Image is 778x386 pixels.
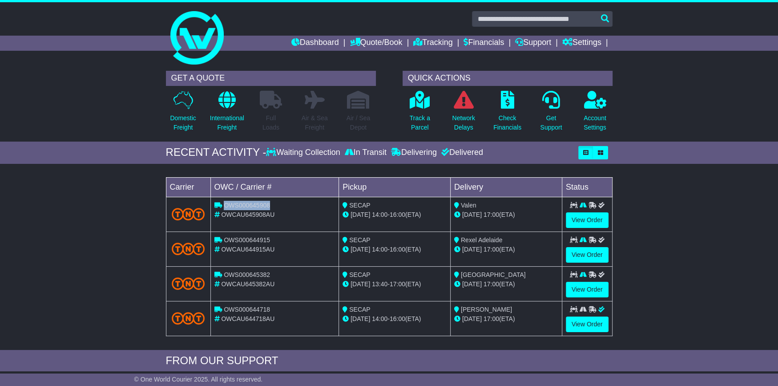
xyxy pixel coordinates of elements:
[166,71,376,86] div: GET A QUOTE
[484,280,499,288] span: 17:00
[350,36,402,51] a: Quote/Book
[454,210,558,219] div: (ETA)
[462,280,482,288] span: [DATE]
[566,282,609,297] a: View Order
[172,243,205,255] img: TNT_Domestic.png
[134,376,263,383] span: © One World Courier 2025. All rights reserved.
[461,271,526,278] span: [GEOGRAPHIC_DATA]
[221,315,274,322] span: OWCAU644718AU
[210,177,339,197] td: OWC / Carrier #
[343,314,447,324] div: - (ETA)
[461,202,476,209] span: Valen
[562,36,601,51] a: Settings
[166,146,266,159] div: RECENT ACTIVITY -
[390,211,405,218] span: 16:00
[372,211,387,218] span: 14:00
[409,90,431,137] a: Track aParcel
[224,202,270,209] span: OWS000645908
[540,114,562,132] p: Get Support
[349,236,370,244] span: SECAP
[339,177,451,197] td: Pickup
[351,280,370,288] span: [DATE]
[410,114,430,132] p: Track a Parcel
[372,280,387,288] span: 13:40
[450,177,562,197] td: Delivery
[390,280,405,288] span: 17:00
[462,246,482,253] span: [DATE]
[484,315,499,322] span: 17:00
[351,246,370,253] span: [DATE]
[224,306,270,313] span: OWS000644718
[221,211,274,218] span: OWCAU645908AU
[221,280,274,288] span: OWCAU645382AU
[461,236,502,244] span: Rexel Adelaide
[452,114,475,132] p: Network Delays
[451,90,475,137] a: NetworkDelays
[566,317,609,332] a: View Order
[302,114,328,132] p: Air & Sea Freight
[515,36,551,51] a: Support
[266,148,342,158] div: Waiting Collection
[584,114,606,132] p: Account Settings
[166,177,210,197] td: Carrier
[562,177,612,197] td: Status
[224,271,270,278] span: OWS000645382
[462,211,482,218] span: [DATE]
[224,236,270,244] span: OWS000644915
[372,315,387,322] span: 14:00
[454,314,558,324] div: (ETA)
[343,148,389,158] div: In Transit
[484,246,499,253] span: 17:00
[172,208,205,220] img: TNT_Domestic.png
[221,246,274,253] span: OWCAU644915AU
[540,90,562,137] a: GetSupport
[172,312,205,324] img: TNT_Domestic.png
[372,246,387,253] span: 14:00
[351,315,370,322] span: [DATE]
[291,36,339,51] a: Dashboard
[349,271,370,278] span: SECAP
[389,148,439,158] div: Delivering
[210,114,244,132] p: International Freight
[343,280,447,289] div: - (ETA)
[566,212,609,228] a: View Order
[583,90,607,137] a: AccountSettings
[454,280,558,289] div: (ETA)
[464,36,504,51] a: Financials
[349,306,370,313] span: SECAP
[390,315,405,322] span: 16:00
[484,211,499,218] span: 17:00
[566,247,609,263] a: View Order
[170,114,196,132] p: Domestic Freight
[166,354,613,367] div: FROM OUR SUPPORT
[351,211,370,218] span: [DATE]
[260,114,282,132] p: Full Loads
[493,90,522,137] a: CheckFinancials
[390,246,405,253] span: 16:00
[454,245,558,254] div: (ETA)
[461,306,512,313] span: [PERSON_NAME]
[413,36,452,51] a: Tracking
[210,90,245,137] a: InternationalFreight
[347,114,371,132] p: Air / Sea Depot
[343,245,447,254] div: - (ETA)
[349,202,370,209] span: SECAP
[172,277,205,289] img: TNT_Domestic.png
[343,210,447,219] div: - (ETA)
[493,114,521,132] p: Check Financials
[462,315,482,322] span: [DATE]
[403,71,613,86] div: QUICK ACTIONS
[169,90,196,137] a: DomesticFreight
[439,148,483,158] div: Delivered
